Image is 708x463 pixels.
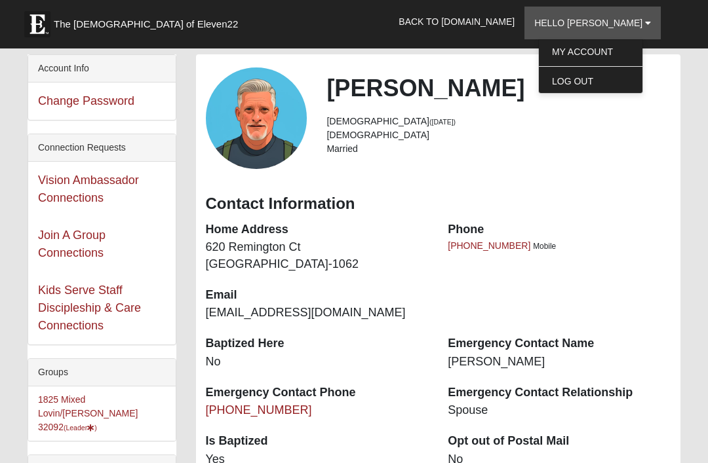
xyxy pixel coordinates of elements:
[448,384,671,401] dt: Emergency Contact Relationship
[326,115,671,128] li: [DEMOGRAPHIC_DATA]
[448,402,671,419] dd: Spouse
[429,118,456,126] small: ([DATE])
[64,424,97,432] small: (Leader )
[206,354,429,371] dd: No
[38,229,106,259] a: Join A Group Connections
[206,194,671,213] h3: Contact Information
[38,174,139,204] a: Vision Ambassador Connections
[539,43,642,60] a: My Account
[206,433,429,450] dt: Is Baptized
[448,240,530,251] a: [PHONE_NUMBER]
[206,403,312,417] a: [PHONE_NUMBER]
[326,128,671,142] li: [DEMOGRAPHIC_DATA]
[326,74,671,102] h2: [PERSON_NAME]
[206,384,429,401] dt: Emergency Contact Phone
[533,242,556,251] span: Mobile
[448,354,671,371] dd: [PERSON_NAME]
[206,287,429,304] dt: Email
[534,18,642,28] span: Hello [PERSON_NAME]
[524,7,661,39] a: Hello [PERSON_NAME]
[448,221,671,238] dt: Phone
[24,11,50,37] img: Eleven22 logo
[389,5,524,38] a: Back to [DOMAIN_NAME]
[206,305,429,322] dd: [EMAIL_ADDRESS][DOMAIN_NAME]
[28,359,176,386] div: Groups
[448,335,671,352] dt: Emergency Contact Name
[206,221,429,238] dt: Home Address
[539,73,642,90] a: Log Out
[38,94,134,107] a: Change Password
[206,67,307,169] a: View Fullsize Photo
[448,433,671,450] dt: Opt out of Postal Mail
[28,134,176,162] div: Connection Requests
[18,5,280,37] a: The [DEMOGRAPHIC_DATA] of Eleven22
[206,335,429,352] dt: Baptized Here
[28,55,176,83] div: Account Info
[38,394,138,432] a: 1825 Mixed Lovin/[PERSON_NAME] 32092(Leader)
[54,18,238,31] span: The [DEMOGRAPHIC_DATA] of Eleven22
[206,239,429,272] dd: 620 Remington Ct [GEOGRAPHIC_DATA]-1062
[38,284,141,332] a: Kids Serve Staff Discipleship & Care Connections
[326,142,671,156] li: Married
